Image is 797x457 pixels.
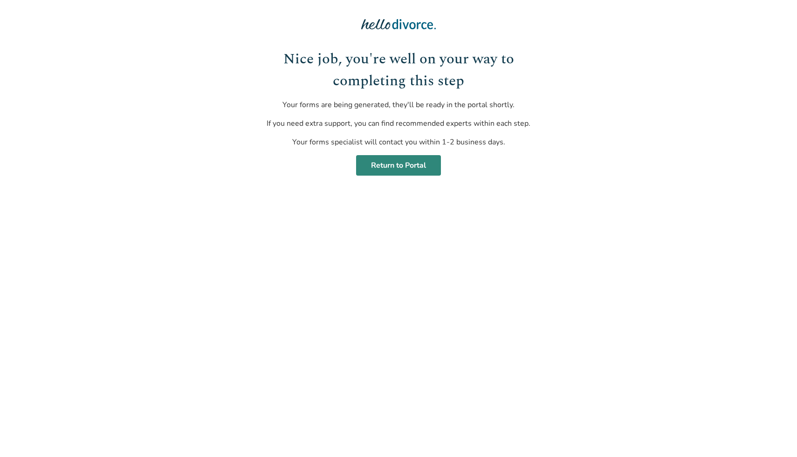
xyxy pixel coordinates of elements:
[258,136,539,148] p: Your forms specialist will contact you within 1-2 business days.
[258,99,539,110] p: Your forms are being generated, they'll be ready in the portal shortly.
[750,412,797,457] iframe: Chat Widget
[361,15,436,34] img: Hello Divorce Logo
[356,155,441,176] a: Return to Portal
[750,412,797,457] div: 聊天小组件
[258,118,539,129] p: If you need extra support, you can find recommended experts within each step.
[258,48,539,92] h1: Nice job, you're well on your way to completing this step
